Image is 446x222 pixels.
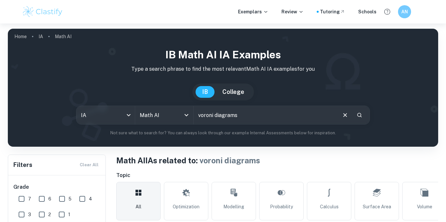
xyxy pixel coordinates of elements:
h6: Grade [13,183,101,191]
a: Schools [358,8,376,15]
span: 7 [28,195,31,202]
span: 3 [28,211,31,218]
span: 1 [68,211,70,218]
button: College [216,86,251,98]
span: 2 [48,211,51,218]
button: Search [354,110,365,121]
span: All [135,203,141,210]
span: Probability [270,203,293,210]
p: Math AI [55,33,72,40]
p: Exemplars [238,8,268,15]
span: 4 [89,195,92,202]
h6: Topic [116,171,438,179]
h1: IB Math AI IA examples [13,47,433,63]
span: Surface Area [363,203,391,210]
span: 6 [48,195,51,202]
h6: Filters [13,160,32,170]
button: Open [182,111,191,120]
span: 5 [69,195,72,202]
span: Calculus [320,203,339,210]
div: IA [76,106,135,124]
p: Review [281,8,304,15]
button: Clear [339,109,351,121]
a: IA [39,32,43,41]
a: Home [14,32,27,41]
button: AN [398,5,411,18]
span: voroni diagrams [199,156,260,165]
button: Help and Feedback [382,6,393,17]
input: E.g. voronoi diagrams, IBD candidates spread, music... [194,106,336,124]
span: Volume [417,203,432,210]
span: Modelling [223,203,244,210]
h6: AN [401,8,408,15]
img: Clastify logo [22,5,63,18]
h1: Math AI IAs related to: [116,155,438,166]
p: Type a search phrase to find the most relevant Math AI IA examples for you [13,65,433,73]
button: IB [196,86,215,98]
a: Tutoring [320,8,345,15]
img: profile cover [8,29,438,147]
p: Not sure what to search for? You can always look through our example Internal Assessments below f... [13,130,433,136]
span: Optimization [173,203,199,210]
